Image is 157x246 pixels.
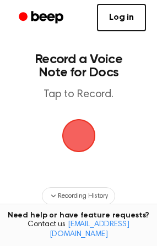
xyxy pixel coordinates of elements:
[42,187,115,205] button: Recording History
[97,4,146,31] a: Log in
[20,53,137,79] h1: Record a Voice Note for Docs
[50,221,129,238] a: [EMAIL_ADDRESS][DOMAIN_NAME]
[58,191,107,201] span: Recording History
[7,220,150,239] span: Contact us
[11,7,73,29] a: Beep
[20,88,137,102] p: Tap to Record.
[62,119,95,152] img: Beep Logo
